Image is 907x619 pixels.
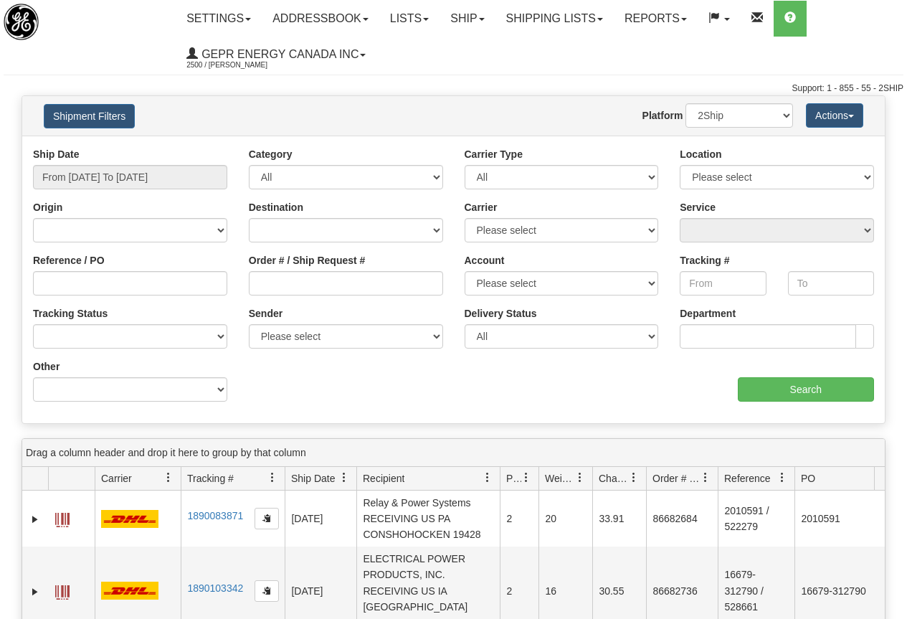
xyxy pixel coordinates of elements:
[101,510,158,528] img: 7 - DHL_Worldwide
[176,1,262,37] a: Settings
[101,582,158,600] img: 7 - DHL_Worldwide
[614,1,698,37] a: Reports
[465,253,505,268] label: Account
[95,467,181,491] th: Press ctrl + space to group
[718,467,794,491] th: Press ctrl + space to group
[33,253,105,268] label: Reference / PO
[255,580,279,602] button: Copy to clipboard
[646,467,718,491] th: Press ctrl + space to group
[642,108,683,123] label: Platform
[285,491,356,547] td: [DATE]
[181,467,285,491] th: Press ctrl + space to group
[788,271,874,296] input: To
[249,200,303,214] label: Destination
[249,306,282,321] label: Sender
[865,466,890,490] a: PO filter column settings
[500,491,538,547] td: 2
[680,253,729,268] label: Tracking #
[465,306,537,321] label: Delivery Status
[33,306,108,321] label: Tracking Status
[356,491,500,547] td: Relay & Power Systems RECEIVING US PA CONSHOHOCKEN 19428
[255,508,279,529] button: Copy to clipboard
[4,4,39,40] img: logo2500.jpg
[156,466,181,490] a: Carrier filter column settings
[592,491,646,547] td: 33.91
[599,471,629,486] span: Charge
[249,253,366,268] label: Order # / Ship Request #
[801,471,815,486] span: PO
[187,471,234,486] span: Tracking #
[770,466,794,490] a: Reference filter column settings
[55,506,70,529] a: Label
[646,491,718,547] td: 86682684
[465,200,498,214] label: Carrier
[794,467,890,491] th: Press ctrl + space to group
[186,58,294,72] span: 2500 / [PERSON_NAME]
[680,200,716,214] label: Service
[28,512,42,526] a: Expand
[806,103,863,128] button: Actions
[500,467,538,491] th: Press ctrl + space to group
[260,466,285,490] a: Tracking # filter column settings
[262,1,379,37] a: Addressbook
[538,467,592,491] th: Press ctrl + space to group
[22,439,885,467] div: grid grouping header
[187,582,243,594] a: 1890103342
[285,467,356,491] th: Press ctrl + space to group
[514,466,538,490] a: Packages filter column settings
[440,1,495,37] a: Ship
[475,466,500,490] a: Recipient filter column settings
[718,491,794,547] td: 2010591 / 522279
[55,579,70,602] a: Label
[4,82,903,95] div: Support: 1 - 855 - 55 - 2SHIP
[693,466,718,490] a: Order # / Ship Request # filter column settings
[33,147,80,161] label: Ship Date
[724,471,771,486] span: Reference
[379,1,440,37] a: Lists
[874,236,906,382] iframe: chat widget
[356,467,500,491] th: Press ctrl + space to group
[44,104,135,128] button: Shipment Filters
[33,359,60,374] label: Other
[249,147,293,161] label: Category
[680,306,736,321] label: Department
[538,491,592,547] td: 20
[187,510,243,521] a: 1890083871
[568,466,592,490] a: Weight filter column settings
[33,200,62,214] label: Origin
[652,471,701,486] span: Order # / Ship Request #
[794,491,890,547] td: 2010591
[545,471,575,486] span: Weight
[332,466,356,490] a: Ship Date filter column settings
[101,471,132,486] span: Carrier
[363,471,404,486] span: Recipient
[495,1,614,37] a: Shipping lists
[592,467,646,491] th: Press ctrl + space to group
[28,585,42,599] a: Expand
[680,271,766,296] input: From
[680,147,721,161] label: Location
[738,377,875,402] input: Search
[176,37,376,72] a: GEPR Energy Canada Inc 2500 / [PERSON_NAME]
[506,471,521,486] span: Packages
[291,471,335,486] span: Ship Date
[622,466,646,490] a: Charge filter column settings
[48,467,95,491] th: Press ctrl + space to group
[198,48,358,60] span: GEPR Energy Canada Inc
[465,147,523,161] label: Carrier Type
